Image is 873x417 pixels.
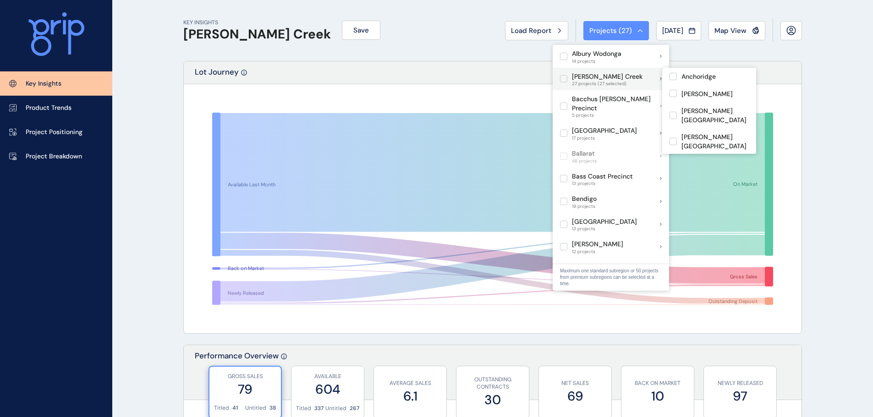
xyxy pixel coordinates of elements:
label: 604 [296,380,359,398]
span: 48 projects [572,158,597,164]
p: 41 [232,404,238,412]
p: Titled [214,404,229,412]
p: Bendigo [572,195,597,204]
p: Bacchus [PERSON_NAME] Precinct [572,95,660,113]
span: Map View [714,26,747,35]
p: 38 [269,404,276,412]
span: 13 projects [572,226,637,232]
p: Untitled [325,405,346,412]
p: [PERSON_NAME] [572,240,623,249]
button: Save [342,21,380,40]
p: Bass Coast Precinct [572,172,633,181]
label: 30 [461,391,524,409]
p: [PERSON_NAME] [681,90,733,99]
span: Projects ( 27 ) [589,26,632,35]
p: NET SALES [544,379,607,387]
button: Map View [708,21,765,40]
span: 5 projects [572,113,660,118]
p: OUTSTANDING CONTRACTS [461,376,524,391]
span: 27 projects (27 selected) [572,81,642,87]
span: Load Report [511,26,551,35]
button: Load Report [505,21,568,40]
span: 14 projects [572,59,621,64]
p: [PERSON_NAME] Creek [572,72,642,81]
p: Untitled [245,404,266,412]
p: AVERAGE SALES [379,379,442,387]
p: NEWLY RELEASED [708,379,772,387]
p: Project Positioning [26,128,82,137]
p: Project Breakdown [26,152,82,161]
span: Save [353,26,369,35]
label: 97 [708,387,772,405]
p: KEY INSIGHTS [183,19,331,27]
span: 17 projects [572,135,637,141]
p: Lot Journey [195,67,239,84]
p: Ballarat [572,149,597,158]
p: [GEOGRAPHIC_DATA] [572,126,637,135]
p: Maximum one standard subregion or 50 projects from premium subregions can be selected at a time. [560,268,662,287]
button: Projects (27) [583,21,649,40]
span: 13 projects [572,181,633,186]
p: 267 [350,405,359,412]
label: 10 [626,387,689,405]
p: Performance Overview [195,351,279,400]
p: [PERSON_NAME] Precinct [572,263,650,272]
span: 12 projects [572,249,623,255]
label: 6.1 [379,387,442,405]
p: Albury Wodonga [572,49,621,59]
button: [DATE] [656,21,701,40]
p: GROSS SALES [214,373,276,380]
span: 19 projects [572,204,597,209]
p: Anchoridge [681,72,716,81]
p: 337 [314,405,324,412]
p: [PERSON_NAME][GEOGRAPHIC_DATA] [681,107,749,125]
label: 69 [544,387,607,405]
span: [DATE] [662,26,683,35]
h1: [PERSON_NAME] Creek [183,27,331,42]
p: [GEOGRAPHIC_DATA] [572,217,637,227]
p: Product Trends [26,103,71,113]
p: Titled [296,405,311,412]
p: BACK ON MARKET [626,379,689,387]
p: [PERSON_NAME][GEOGRAPHIC_DATA] [681,133,749,151]
p: AVAILABLE [296,373,359,380]
label: 79 [214,380,276,398]
p: Key Insights [26,79,61,88]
